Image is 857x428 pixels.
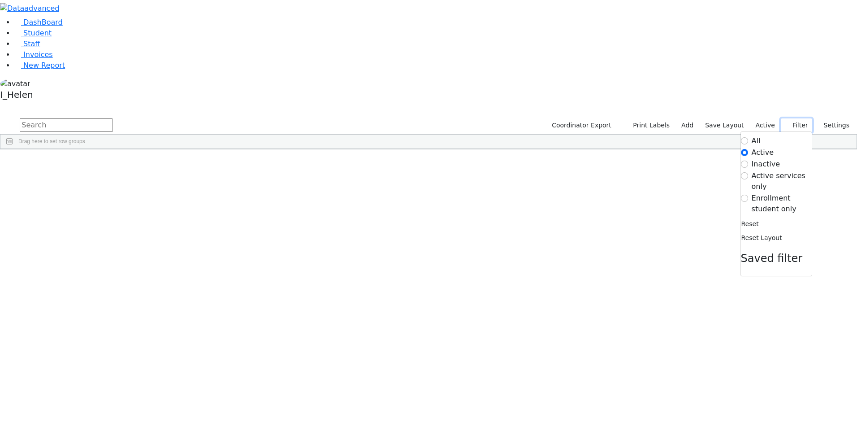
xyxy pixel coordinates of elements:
span: DashBoard [23,18,63,26]
a: Staff [14,39,40,48]
button: Settings [812,118,853,132]
input: Inactive [741,161,748,168]
button: Print Labels [623,118,674,132]
label: All [752,135,761,146]
a: Invoices [14,50,53,59]
label: Enrollment student only [752,193,812,214]
button: Coordinator Export [546,118,615,132]
button: Reset [741,217,759,231]
button: Save Layout [701,118,748,132]
a: DashBoard [14,18,63,26]
button: Filter [781,118,812,132]
div: Settings [740,131,812,276]
label: Active [752,147,774,158]
label: Inactive [752,159,780,170]
span: Staff [23,39,40,48]
input: Active [741,149,748,156]
a: New Report [14,61,65,70]
input: Search [20,118,113,132]
a: Student [14,29,52,37]
input: Active services only [741,172,748,179]
input: All [741,137,748,144]
button: Reset Layout [741,231,783,245]
label: Active services only [752,170,812,192]
span: New Report [23,61,65,70]
label: Active [752,118,779,132]
span: Invoices [23,50,53,59]
span: Drag here to set row groups [18,138,85,144]
span: Student [23,29,52,37]
span: Saved filter [741,252,803,265]
input: Enrollment student only [741,195,748,202]
a: Add [677,118,697,132]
